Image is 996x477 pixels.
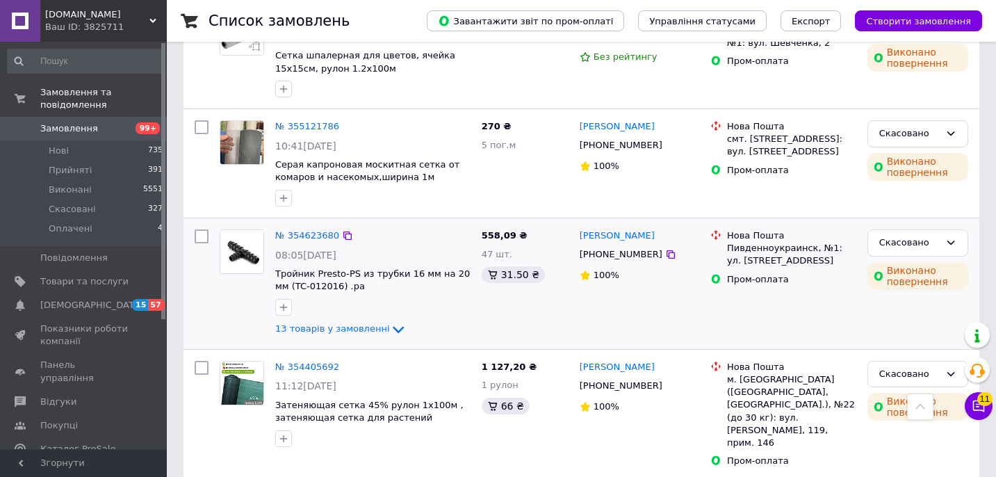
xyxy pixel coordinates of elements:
span: [DEMOGRAPHIC_DATA] [40,299,143,312]
div: Пром-оплата [727,273,856,286]
input: Пошук [7,49,164,74]
span: Виконані [49,184,92,196]
span: 11:12[DATE] [275,380,336,391]
h1: Список замовлень [209,13,350,29]
span: Експорт [792,16,831,26]
span: 15 [132,299,148,311]
button: Завантажити звіт по пром-оплаті [427,10,624,31]
a: Фото товару [220,361,264,405]
span: Оплачені [49,223,92,235]
div: Скасовано [879,127,940,141]
a: [PERSON_NAME] [580,229,655,243]
img: Фото товару [220,121,263,164]
span: Панель управління [40,359,129,384]
span: Замовлення та повідомлення [40,86,167,111]
img: Фото товару [220,230,263,273]
button: Експорт [781,10,842,31]
div: Скасовано [879,367,940,382]
span: Управління статусами [649,16,756,26]
a: Фото товару [220,229,264,274]
div: Скасовано [879,236,940,250]
span: 735 [148,145,163,157]
button: Управління статусами [638,10,767,31]
a: Сетка шпалерная для цветов, ячейка 15х15см, рулон 1.2х100м [275,50,455,74]
button: Чат з покупцем11 [965,392,993,420]
div: Ваш ID: 3825711 [45,21,167,33]
div: Нова Пошта [727,120,856,133]
button: Створити замовлення [855,10,982,31]
a: № 355121786 [275,121,339,131]
span: 558,09 ₴ [482,230,528,241]
span: Без рейтингу [594,51,658,62]
a: № 354623680 [275,230,339,241]
a: Створити замовлення [841,15,982,26]
span: Нові [49,145,69,157]
span: 5 пог.м [482,140,516,150]
span: 270 ₴ [482,121,512,131]
span: 100% [594,401,619,412]
a: № 354405692 [275,362,339,372]
span: 1 127,20 ₴ [482,362,537,372]
span: 13 товарів у замовленні [275,324,390,334]
div: [PHONE_NUMBER] [577,377,665,395]
span: 11 [977,392,993,406]
div: смт. [STREET_ADDRESS]: вул. [STREET_ADDRESS] [727,133,856,158]
div: Пром-оплата [727,55,856,67]
span: 1 рулон [482,380,519,390]
span: Завантажити звіт по пром-оплаті [438,15,613,27]
span: 99+ [136,122,160,134]
a: 13 товарів у замовленні [275,323,407,334]
span: 327 [148,203,163,216]
span: Прийняті [49,164,92,177]
span: 47 шт. [482,249,512,259]
div: м. [GEOGRAPHIC_DATA] ([GEOGRAPHIC_DATA], [GEOGRAPHIC_DATA].), №22 (до 30 кг): вул. [PERSON_NAME],... [727,373,856,449]
span: Відгуки [40,396,76,408]
span: 100% [594,270,619,280]
div: [PHONE_NUMBER] [577,245,665,264]
span: Замовлення [40,122,98,135]
div: Нова Пошта [727,229,856,242]
span: Показники роботи компанії [40,323,129,348]
span: Скасовані [49,203,96,216]
span: 57 [148,299,164,311]
a: Серая капроновая москитная сетка от комаров и насекомых,ширина 1м [275,159,459,183]
div: Пивденноукраинск, №1: ул. [STREET_ADDRESS] [727,242,856,267]
span: 08:05[DATE] [275,250,336,261]
div: Виконано повернення [867,262,968,290]
span: Покупці [40,419,78,432]
div: Нова Пошта [727,361,856,373]
a: Тройник Presto-PS из трубки 16 мм на 20 мм (TC-012016) .pa [275,268,470,292]
a: Фото товару [220,120,264,165]
div: Виконано повернення [867,153,968,181]
a: Затеняющая сетка 45% рулон 1х100м , затеняющая сетка для растений [275,400,464,423]
a: [PERSON_NAME] [580,361,655,374]
span: 14:54[DATE] [275,31,336,42]
div: Виконано повернення [867,393,968,421]
span: 4 [158,223,163,235]
div: 66 ₴ [482,398,530,414]
div: 31.50 ₴ [482,266,545,283]
span: 10:41[DATE] [275,140,336,152]
span: 391 [148,164,163,177]
span: poltagro.com.ua [45,8,149,21]
div: [PHONE_NUMBER] [577,136,665,154]
span: 5551 [143,184,163,196]
a: [PERSON_NAME] [580,120,655,134]
div: Виконано повернення [867,44,968,72]
span: Повідомлення [40,252,108,264]
div: Пром-оплата [727,164,856,177]
span: 100% [594,161,619,171]
div: Пром-оплата [727,455,856,467]
span: Каталог ProSale [40,443,115,455]
span: Товари та послуги [40,275,129,288]
span: Створити замовлення [866,16,971,26]
img: Фото товару [220,362,263,405]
